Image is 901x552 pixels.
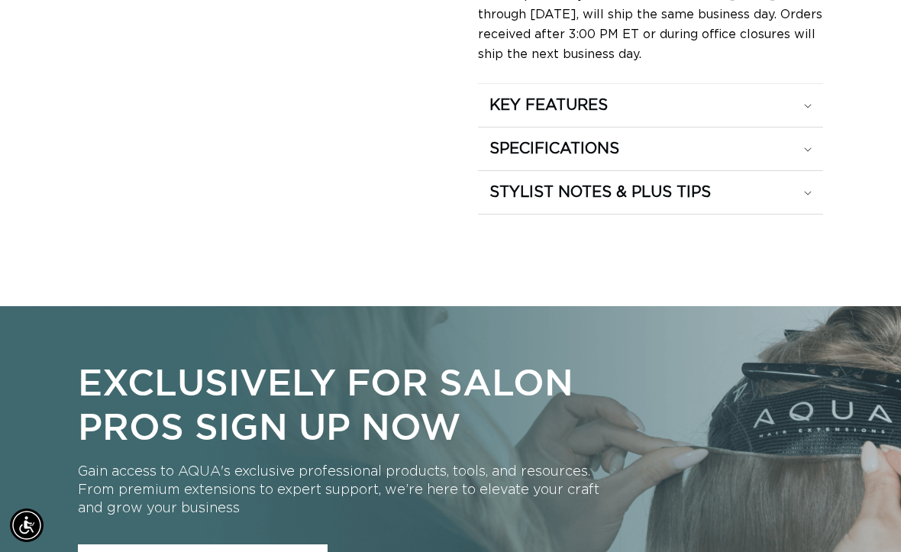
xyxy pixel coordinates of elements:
[78,463,603,518] p: Gain access to AQUA's exclusive professional products, tools, and resources. From premium extensi...
[489,182,711,202] h2: STYLIST NOTES & PLUS TIPS
[478,84,823,127] summary: KEY FEATURES
[478,128,823,170] summary: SPECIFICATIONS
[78,360,603,447] p: Exclusively for Salon Pros Sign Up Now
[10,508,44,542] div: Accessibility Menu
[489,95,608,115] h2: KEY FEATURES
[489,139,619,159] h2: SPECIFICATIONS
[478,171,823,214] summary: STYLIST NOTES & PLUS TIPS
